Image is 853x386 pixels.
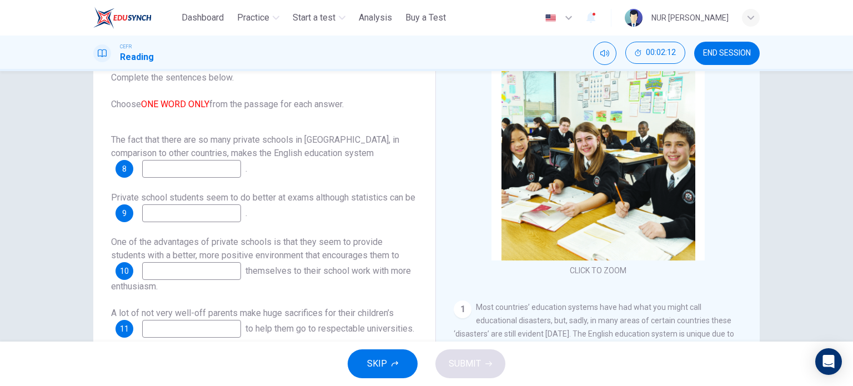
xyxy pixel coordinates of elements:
span: Private school students seem to do better at exams although statistics can be [111,192,415,203]
button: Start a test [288,8,350,28]
span: 8 [122,165,127,173]
span: 00:02:12 [646,48,676,57]
span: to help them go to respectable universities. [245,323,414,334]
div: Hide [625,42,685,65]
span: One of the advantages of private schools is that they seem to provide students with a better, mor... [111,237,399,260]
span: END SESSION [703,49,751,58]
span: 9 [122,209,127,217]
div: NUR [PERSON_NAME] [651,11,729,24]
button: Buy a Test [401,8,450,28]
span: The fact that there are so many private schools in [GEOGRAPHIC_DATA], in comparison to other coun... [111,134,399,158]
button: Dashboard [177,8,228,28]
span: themselves to their school work with more enthusiasm. [111,265,411,292]
button: 00:02:12 [625,42,685,64]
span: . [245,208,247,218]
img: Profile picture [625,9,643,27]
span: . [245,163,247,174]
span: Buy a Test [405,11,446,24]
span: SKIP [367,356,387,372]
h1: Reading [120,51,154,64]
font: ONE WORD ONLY [141,99,209,109]
span: Practice [237,11,269,24]
button: Practice [233,8,284,28]
span: Start a test [293,11,335,24]
span: 10 [120,267,129,275]
span: A lot of not very well-off parents make huge sacrifices for their children’s [111,308,394,318]
a: ELTC logo [93,7,177,29]
img: ELTC logo [93,7,152,29]
span: Dashboard [182,11,224,24]
span: CEFR [120,43,132,51]
button: SKIP [348,349,418,378]
span: 11 [120,325,129,333]
span: Complete the sentences below. Choose from the passage for each answer. [111,71,418,111]
span: Analysis [359,11,392,24]
button: END SESSION [694,42,760,65]
div: Mute [593,42,616,65]
div: 1 [454,300,471,318]
button: Analysis [354,8,397,28]
div: Open Intercom Messenger [815,348,842,375]
img: en [544,14,558,22]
